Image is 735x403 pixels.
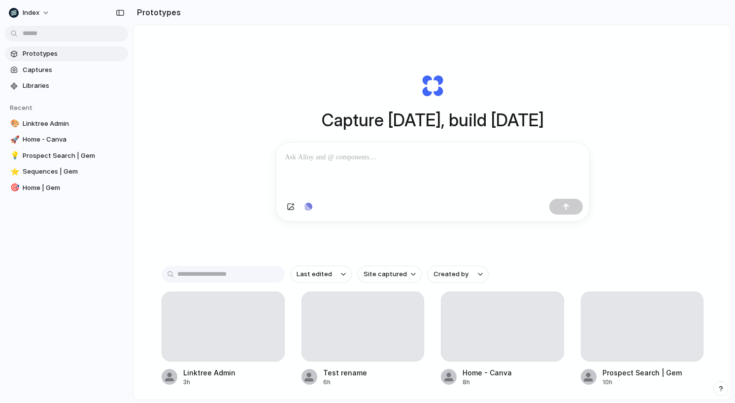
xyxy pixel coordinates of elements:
a: Prospect Search | Gem10h [581,292,704,387]
span: Sequences | Gem [23,167,124,177]
button: Index [5,5,55,21]
h1: Capture [DATE], build [DATE] [322,107,544,133]
a: 🚀Home - Canva [5,132,128,147]
div: 3h [183,378,235,387]
a: 🎯Home | Gem [5,181,128,195]
span: Created by [434,269,468,279]
button: Site captured [358,266,422,283]
span: Recent [10,104,33,111]
span: Home | Gem [23,183,124,193]
span: Index [23,8,39,18]
h2: Prototypes [133,6,181,18]
span: Linktree Admin [23,119,124,129]
div: Home - Canva [463,367,512,378]
span: Captures [23,65,124,75]
a: Captures [5,63,128,77]
button: 🎨 [9,119,19,129]
div: 🚀 [10,134,17,146]
div: 10h [602,378,682,387]
a: Libraries [5,78,128,93]
a: Prototypes [5,46,128,61]
a: Test rename6h [301,292,425,387]
a: 💡Prospect Search | Gem [5,148,128,163]
button: 🎯 [9,183,19,193]
a: 🎨Linktree Admin [5,116,128,131]
span: Last edited [297,269,332,279]
div: 🎨 [10,118,17,129]
span: Site captured [364,269,407,279]
div: Prospect Search | Gem [602,367,682,378]
a: Home - Canva8h [441,292,564,387]
button: Created by [428,266,489,283]
div: Linktree Admin [183,367,235,378]
span: Prospect Search | Gem [23,151,124,161]
span: Libraries [23,81,124,91]
button: ⭐ [9,167,19,177]
a: ⭐Sequences | Gem [5,164,128,179]
span: Home - Canva [23,135,124,145]
div: ⭐ [10,166,17,178]
div: Test rename [323,367,367,378]
a: Linktree Admin3h [162,292,285,387]
button: 💡 [9,151,19,161]
div: 🎯 [10,182,17,193]
div: 8h [463,378,512,387]
button: Last edited [291,266,352,283]
div: 💡 [10,150,17,161]
button: 🚀 [9,135,19,145]
span: Prototypes [23,49,124,59]
div: 6h [323,378,367,387]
